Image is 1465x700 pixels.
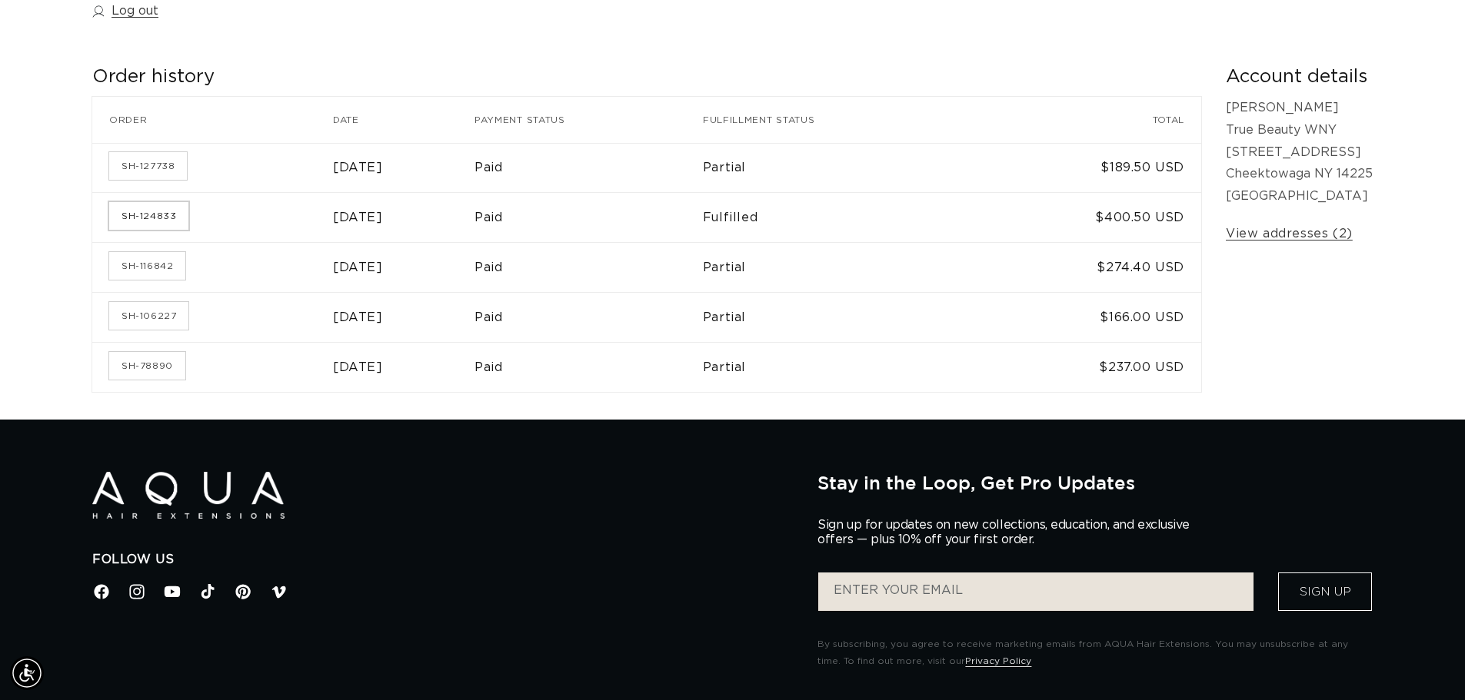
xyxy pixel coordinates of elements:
time: [DATE] [333,211,383,224]
th: Order [92,97,333,143]
p: Sign up for updates on new collections, education, and exclusive offers — plus 10% off your first... [817,518,1202,547]
td: Fulfilled [703,192,977,242]
a: Order number SH-116842 [109,252,185,280]
time: [DATE] [333,361,383,373]
a: Order number SH-78890 [109,352,185,380]
a: Privacy Policy [965,656,1031,665]
td: Paid [474,292,703,342]
td: $274.40 USD [977,242,1201,292]
td: Paid [474,192,703,242]
div: Accessibility Menu [10,656,44,690]
th: Date [333,97,474,143]
iframe: Chat Widget [1388,626,1465,700]
td: Paid [474,242,703,292]
a: Order number SH-124833 [109,202,188,230]
td: Partial [703,342,977,392]
input: ENTER YOUR EMAIL [818,572,1254,611]
h2: Account details [1226,65,1373,89]
td: $400.50 USD [977,192,1201,242]
td: $237.00 USD [977,342,1201,392]
td: $189.50 USD [977,143,1201,193]
td: Partial [703,292,977,342]
p: By subscribing, you agree to receive marketing emails from AQUA Hair Extensions. You may unsubscr... [817,636,1373,669]
td: Paid [474,143,703,193]
td: Paid [474,342,703,392]
td: Partial [703,143,977,193]
img: Aqua Hair Extensions [92,472,285,519]
a: View addresses (2) [1226,223,1353,245]
button: Sign Up [1278,572,1372,611]
h2: Order history [92,65,1201,89]
time: [DATE] [333,261,383,274]
th: Total [977,97,1201,143]
time: [DATE] [333,311,383,323]
td: Partial [703,242,977,292]
th: Fulfillment status [703,97,977,143]
th: Payment status [474,97,703,143]
td: $166.00 USD [977,292,1201,342]
p: [PERSON_NAME] True Beauty WNY [STREET_ADDRESS] Cheektowaga NY 14225 [GEOGRAPHIC_DATA] [1226,97,1373,207]
h2: Follow Us [92,552,794,568]
a: Order number SH-127738 [109,152,187,180]
h2: Stay in the Loop, Get Pro Updates [817,472,1373,493]
time: [DATE] [333,161,383,174]
a: Order number SH-106227 [109,302,188,330]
